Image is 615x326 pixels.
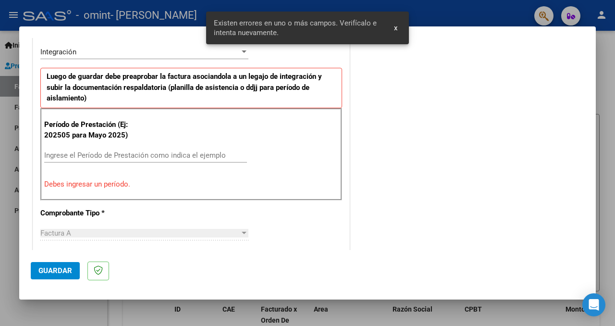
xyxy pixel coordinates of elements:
span: x [394,24,397,32]
span: Guardar [38,266,72,275]
span: Integración [40,48,76,56]
p: Debes ingresar un período. [44,179,338,190]
button: x [386,19,405,37]
span: Existen errores en uno o más campos. Verifícalo e intenta nuevamente. [214,18,382,38]
button: Guardar [31,262,80,279]
strong: Luego de guardar debe preaprobar la factura asociandola a un legajo de integración y subir la doc... [47,72,322,102]
p: Período de Prestación (Ej: 202505 para Mayo 2025) [44,119,133,141]
span: Factura A [40,229,71,238]
div: Open Intercom Messenger [582,293,605,316]
p: Comprobante Tipo * [40,208,131,219]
